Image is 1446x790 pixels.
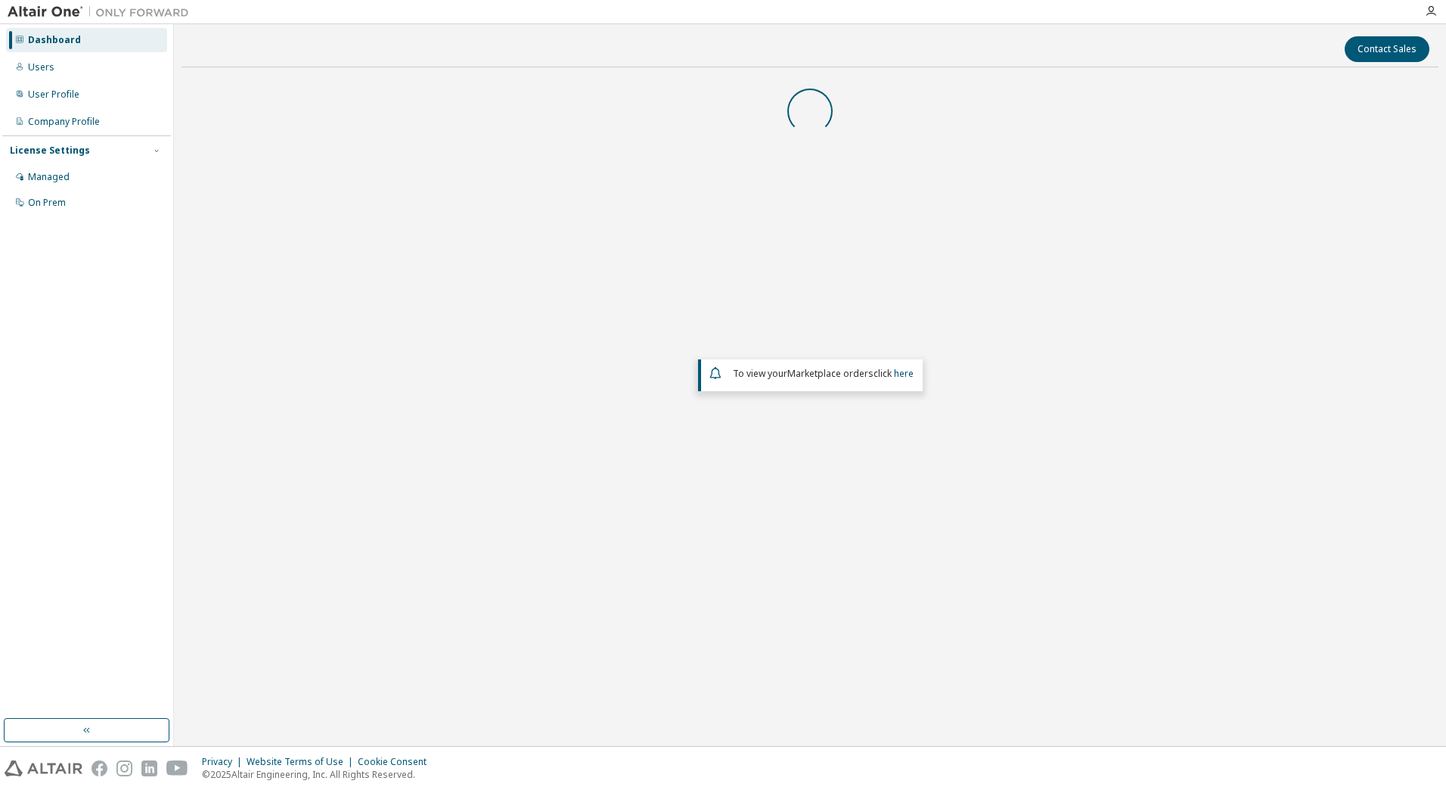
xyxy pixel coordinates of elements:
div: Website Terms of Use [247,756,358,768]
em: Marketplace orders [787,367,873,380]
img: linkedin.svg [141,760,157,776]
a: here [894,367,914,380]
button: Contact Sales [1345,36,1429,62]
div: Managed [28,171,70,183]
div: Users [28,61,54,73]
div: Privacy [202,756,247,768]
img: instagram.svg [116,760,132,776]
div: Dashboard [28,34,81,46]
img: Altair One [8,5,197,20]
div: License Settings [10,145,90,157]
span: To view your click [733,367,914,380]
img: altair_logo.svg [5,760,82,776]
p: © 2025 Altair Engineering, Inc. All Rights Reserved. [202,768,436,781]
div: Company Profile [28,116,100,128]
div: On Prem [28,197,66,209]
div: Cookie Consent [358,756,436,768]
img: youtube.svg [166,760,188,776]
div: User Profile [28,89,79,101]
img: facebook.svg [92,760,107,776]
